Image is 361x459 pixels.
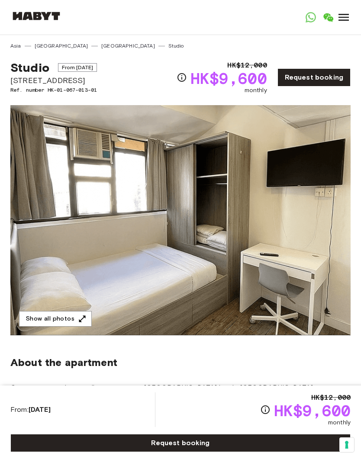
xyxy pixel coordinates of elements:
[10,86,97,94] span: Ref. number HK-01-067-013-01
[277,68,351,87] a: Request booking
[328,418,351,427] span: monthly
[10,405,51,414] span: From:
[227,60,267,71] span: HK$12,000
[10,105,351,335] img: Marketing picture of unit HK-01-067-013-01
[19,311,92,327] button: Show all photos
[10,12,62,20] img: Habyt
[177,72,187,83] svg: Check cost overview for full price breakdown. Please note that discounts apply to new joiners onl...
[190,71,267,86] span: HK$9,600
[10,434,351,452] a: Request booking
[245,86,267,95] span: monthly
[168,42,184,50] a: Studio
[10,42,21,50] a: Asia
[10,383,351,440] span: Contemporary micro studio apartment at [GEOGRAPHIC_DATA] iconic [GEOGRAPHIC_DATA]. Thoughtfully d...
[260,404,271,415] svg: Check cost overview for full price breakdown. Please note that discounts apply to new joiners onl...
[274,403,351,418] span: HK$9,600
[35,42,88,50] a: [GEOGRAPHIC_DATA]
[58,63,97,72] span: From [DATE]
[10,75,97,86] span: [STREET_ADDRESS]
[10,60,49,75] span: Studio
[10,356,117,369] span: About the apartment
[101,42,155,50] a: [GEOGRAPHIC_DATA]
[311,392,351,403] span: HK$12,000
[29,405,51,414] b: [DATE]
[339,437,354,452] button: Your consent preferences for tracking technologies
